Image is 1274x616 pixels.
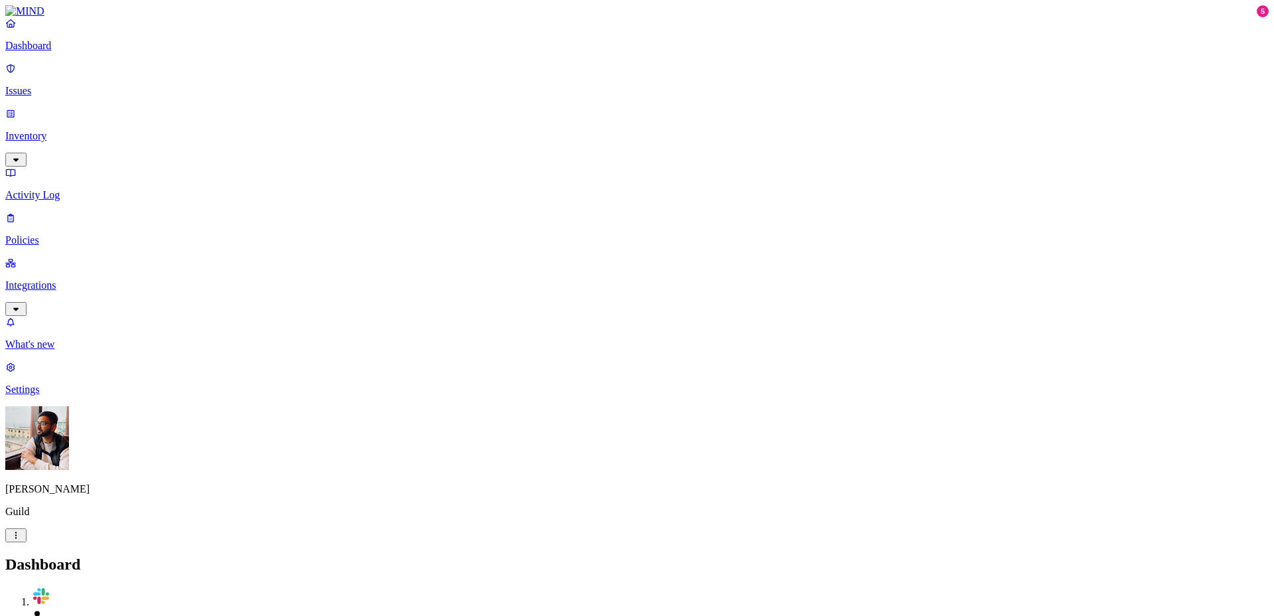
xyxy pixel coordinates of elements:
a: Policies [5,212,1269,246]
a: Dashboard [5,17,1269,52]
p: Activity Log [5,189,1269,201]
h2: Dashboard [5,556,1269,574]
p: Integrations [5,279,1269,291]
p: Settings [5,384,1269,396]
p: Policies [5,234,1269,246]
a: Integrations [5,257,1269,314]
p: Inventory [5,130,1269,142]
img: Bhargav Panchumarthy [5,406,69,470]
a: Inventory [5,108,1269,165]
a: Activity Log [5,167,1269,201]
p: Issues [5,85,1269,97]
a: Settings [5,361,1269,396]
img: svg%3e [32,587,50,605]
p: What's new [5,339,1269,350]
p: Guild [5,506,1269,518]
a: Issues [5,62,1269,97]
a: What's new [5,316,1269,350]
div: 5 [1257,5,1269,17]
a: MIND [5,5,1269,17]
p: Dashboard [5,40,1269,52]
img: MIND [5,5,44,17]
p: [PERSON_NAME] [5,483,1269,495]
